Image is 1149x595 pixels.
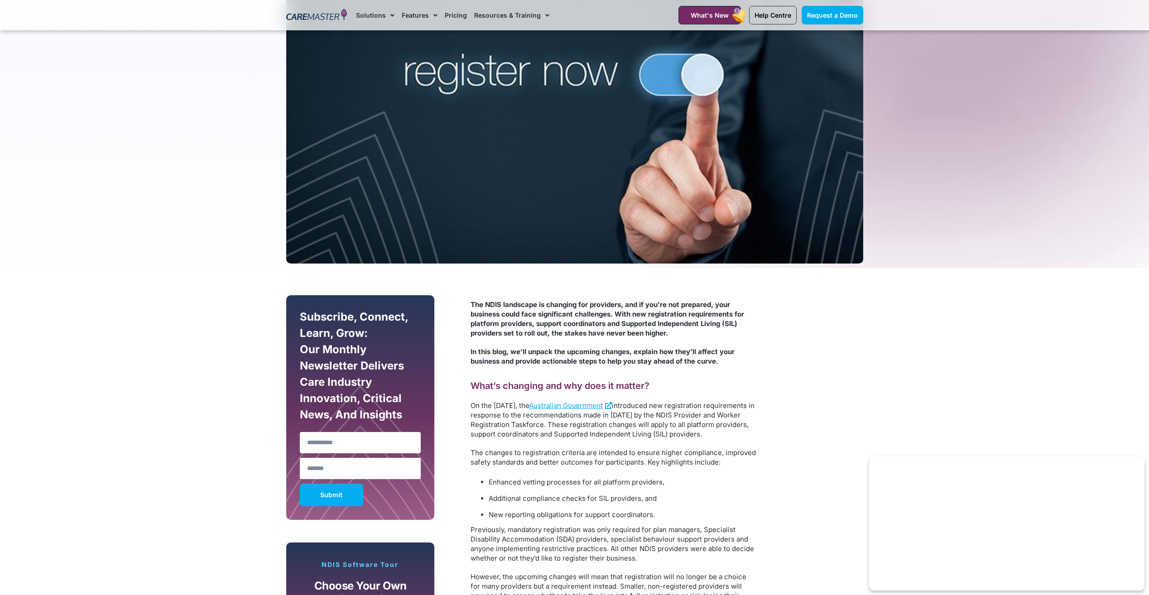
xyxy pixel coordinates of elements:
a: Help Centre [749,6,797,24]
span: New reporting obligations for support coordinators. [489,510,655,519]
span: The changes to registration criteria are intended to ensure higher compliance, improved safety st... [471,448,756,466]
span: Additional compliance checks for SIL providers, and [489,494,657,503]
span: Previously, mandatory registration was only required for plan managers, Specialist Disability Acc... [471,525,754,562]
div: Subscribe, Connect, Learn, Grow: Our Monthly Newsletter Delivers Care Industry Innovation, Critic... [298,309,423,427]
span: Australian Government [529,401,603,410]
span: What's New [691,11,729,19]
button: Submit [300,484,363,506]
span: Enhanced vetting processes for all platform providers, [489,478,664,486]
img: CareMaster Logo [286,9,347,22]
form: New Form [300,309,421,511]
a: Request a Demo [802,6,863,24]
span: Help Centre [755,11,791,19]
span: introduced new registration requirements in response to the recommendations made in [DATE] by the... [471,401,755,438]
strong: In this blog, we’ll unpack the upcoming changes, explain how they’ll affect your business and pro... [471,347,735,365]
span: On the [DATE], the [471,401,529,410]
a: Australian Government [529,401,612,410]
iframe: Popup CTA [869,456,1144,590]
a: What's New [678,6,741,24]
span: Request a Demo [807,11,858,19]
span: Submit [320,493,342,497]
span: The NDIS landscape is changing for providers, and if you’re not prepared, your business could fac... [471,300,744,337]
p: NDIS Software Tour [295,561,426,569]
span: What’s changing and why does it matter? [471,380,649,391]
